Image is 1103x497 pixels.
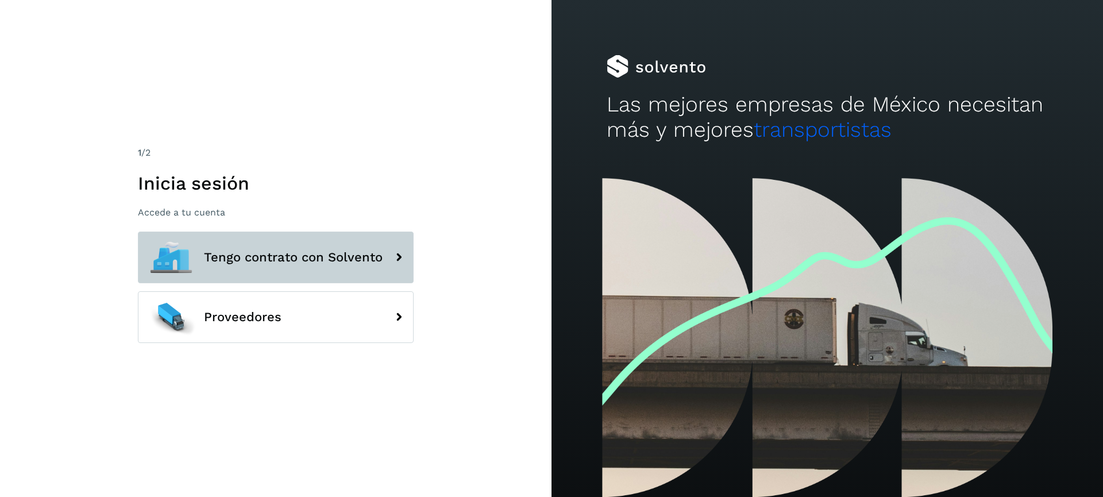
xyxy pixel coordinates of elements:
[138,147,141,158] span: 1
[754,117,892,142] span: transportistas
[138,291,414,343] button: Proveedores
[138,232,414,283] button: Tengo contrato con Solvento
[138,172,414,194] h1: Inicia sesión
[138,207,414,218] p: Accede a tu cuenta
[204,310,281,324] span: Proveedores
[138,146,414,160] div: /2
[607,92,1048,143] h2: Las mejores empresas de México necesitan más y mejores
[204,251,383,264] span: Tengo contrato con Solvento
